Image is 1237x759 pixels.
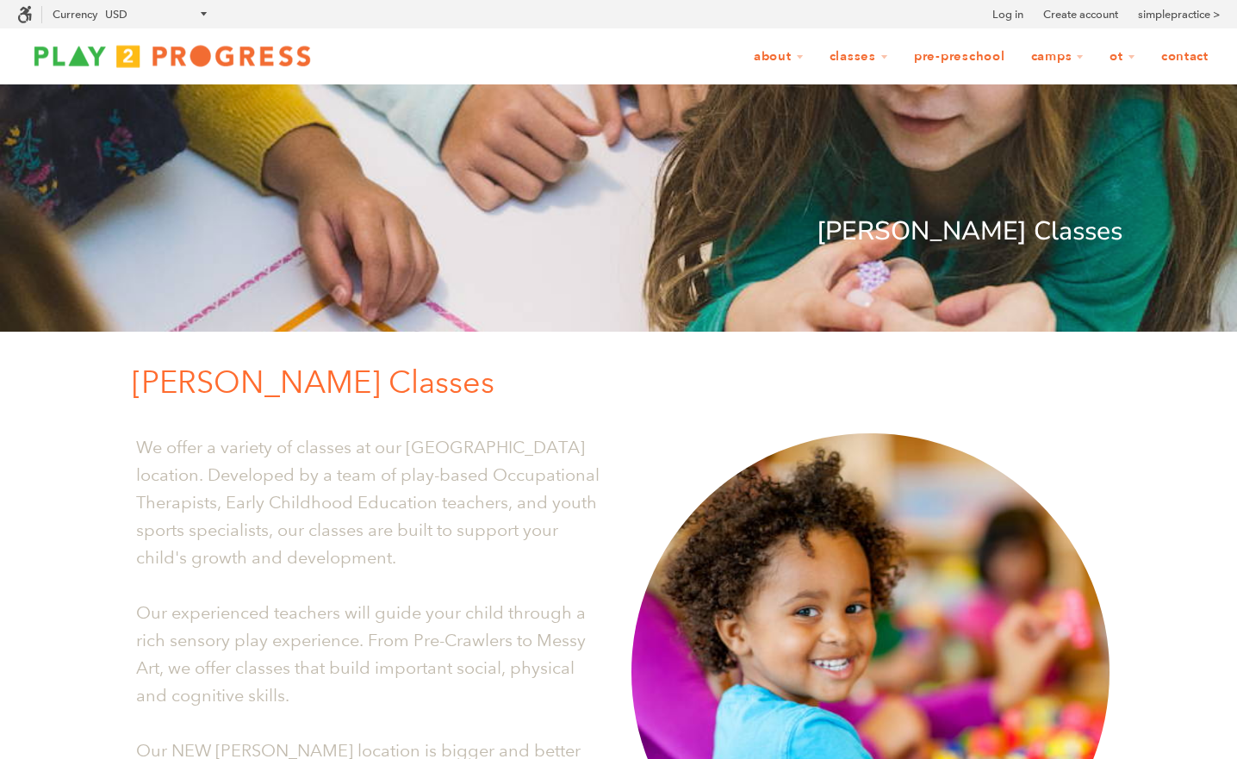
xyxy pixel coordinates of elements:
[1098,40,1147,73] a: OT
[17,39,327,73] img: Play2Progress logo
[53,8,97,21] label: Currency
[136,599,606,709] p: Our experienced teachers will guide your child through a rich sensory play experience. From Pre-C...
[115,211,1122,252] p: [PERSON_NAME] Classes
[132,358,1122,407] p: [PERSON_NAME] Classes
[1138,6,1220,23] a: simplepractice >
[136,433,606,571] p: We offer a variety of classes at our [GEOGRAPHIC_DATA] location. Developed by a team of play-base...
[1150,40,1220,73] a: Contact
[1043,6,1118,23] a: Create account
[1020,40,1096,73] a: Camps
[992,6,1023,23] a: Log in
[903,40,1016,73] a: Pre-Preschool
[743,40,815,73] a: About
[818,40,899,73] a: Classes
